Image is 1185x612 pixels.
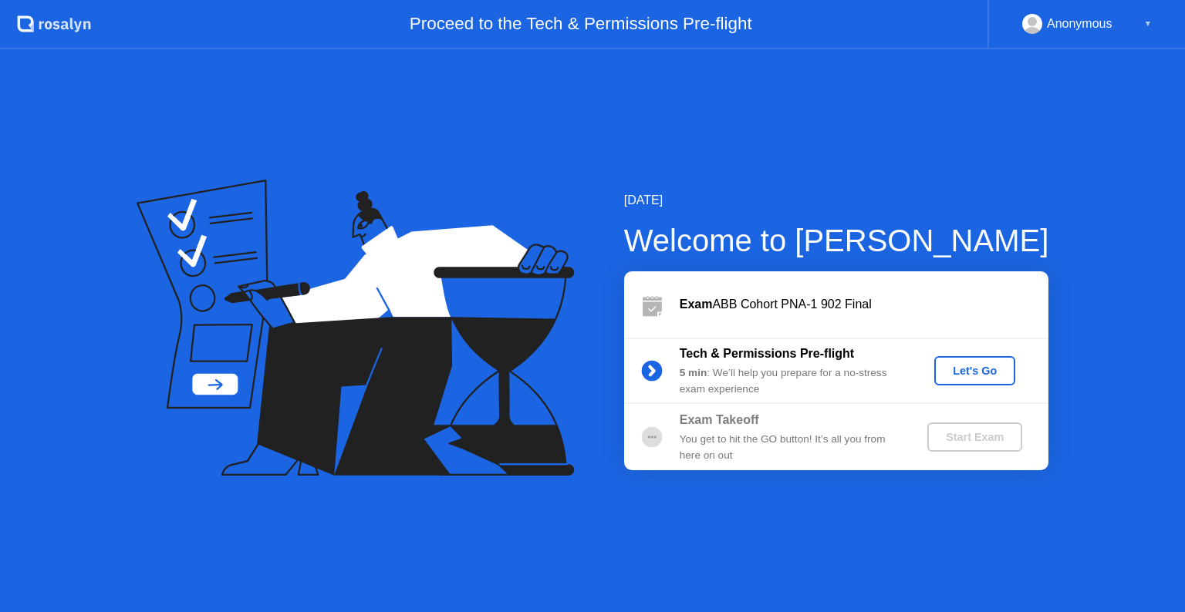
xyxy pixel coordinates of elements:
div: Welcome to [PERSON_NAME] [624,217,1049,264]
div: Start Exam [933,431,1016,443]
b: Tech & Permissions Pre-flight [680,347,854,360]
b: Exam Takeoff [680,413,759,426]
b: Exam [680,298,713,311]
div: ▼ [1144,14,1152,34]
div: [DATE] [624,191,1049,210]
button: Start Exam [927,422,1022,452]
b: 5 min [680,367,707,378]
div: Let's Go [940,365,1009,377]
div: ABB Cohort PNA-1 902 Final [680,295,1048,314]
div: Anonymous [1047,14,1112,34]
button: Let's Go [934,356,1015,385]
div: : We’ll help you prepare for a no-stress exam experience [680,365,902,397]
div: You get to hit the GO button! It’s all you from here on out [680,432,902,463]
